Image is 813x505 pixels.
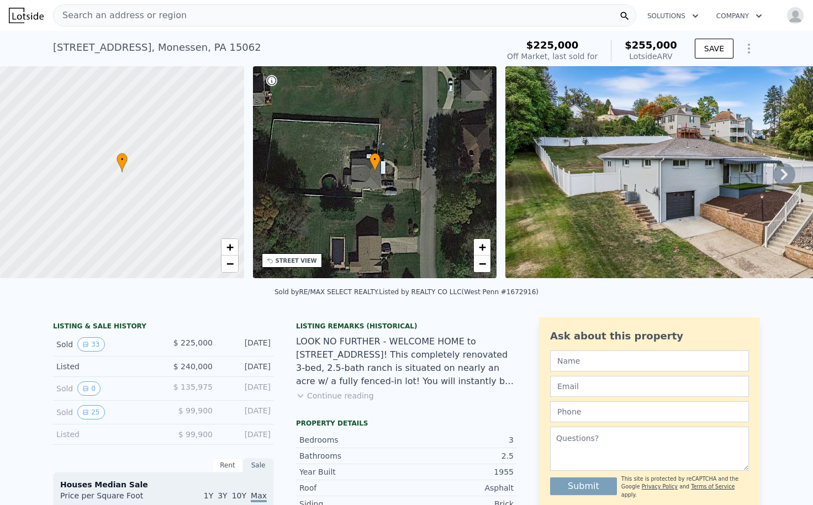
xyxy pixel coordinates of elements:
div: Off Market, last sold for [507,51,598,62]
div: [DATE] [221,381,271,396]
div: [STREET_ADDRESS] , Monessen , PA 15062 [53,40,261,55]
div: Listing Remarks (Historical) [296,322,517,331]
span: − [479,257,486,270]
span: $255,000 [625,39,677,51]
button: Company [708,6,771,26]
span: $ 225,000 [173,338,213,347]
button: Solutions [638,6,708,26]
div: Sold [56,381,155,396]
input: Phone [550,401,749,422]
div: Sale [243,458,274,472]
div: This site is protected by reCAPTCHA and the Google and apply. [621,475,749,499]
div: [DATE] [221,429,271,440]
div: Rent [212,458,243,472]
div: 1955 [406,466,514,477]
span: • [369,155,381,164]
span: $ 99,900 [178,406,213,415]
div: Listed [56,429,155,440]
span: $225,000 [526,39,579,51]
div: LISTING & SALE HISTORY [53,322,274,333]
div: [DATE] [221,337,271,352]
div: STREET VIEW [276,257,317,265]
div: Property details [296,419,517,428]
button: Continue reading [296,390,374,401]
button: View historical data [77,381,101,396]
div: Asphalt [406,482,514,493]
a: Zoom out [221,256,238,272]
span: 3Y [218,491,227,500]
div: Sold by RE/MAX SELECT REALTY . [274,288,379,296]
span: Max [251,491,267,502]
span: 1Y [204,491,213,500]
a: Privacy Policy [642,483,678,490]
span: $ 99,900 [178,430,213,439]
div: Year Built [299,466,406,477]
a: Zoom in [221,239,238,256]
div: Bedrooms [299,434,406,445]
div: 2.5 [406,450,514,461]
button: SAVE [695,39,733,59]
div: Sold [56,337,155,352]
span: $ 135,975 [173,382,213,391]
div: Bathrooms [299,450,406,461]
span: Search an address or region [54,9,187,22]
button: Submit [550,477,617,495]
div: Roof [299,482,406,493]
div: Sold [56,405,155,419]
input: Name [550,350,749,371]
img: avatar [786,7,804,24]
div: [DATE] [221,361,271,372]
div: Houses Median Sale [60,479,267,490]
span: − [226,257,233,270]
div: • [369,153,381,172]
span: + [226,240,233,254]
button: Show Options [738,38,760,60]
div: • [117,153,128,172]
input: Email [550,376,749,397]
div: [DATE] [221,405,271,419]
div: 3 [406,434,514,445]
a: Zoom in [474,239,490,256]
a: Terms of Service [691,483,735,490]
div: Lotside ARV [625,51,677,62]
div: Listed by REALTY CO LLC (West Penn #1672916) [379,288,539,296]
button: View historical data [77,337,104,352]
span: + [479,240,486,254]
button: View historical data [77,405,104,419]
img: Lotside [9,8,44,23]
span: 10Y [232,491,246,500]
span: • [117,155,128,164]
a: Zoom out [474,256,490,272]
div: LOOK NO FURTHER - WELCOME HOME to [STREET_ADDRESS]! This completely renovated 3-bed, 2.5-bath ran... [296,335,517,388]
div: Listed [56,361,155,372]
div: Ask about this property [550,328,749,344]
span: $ 240,000 [173,362,213,371]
